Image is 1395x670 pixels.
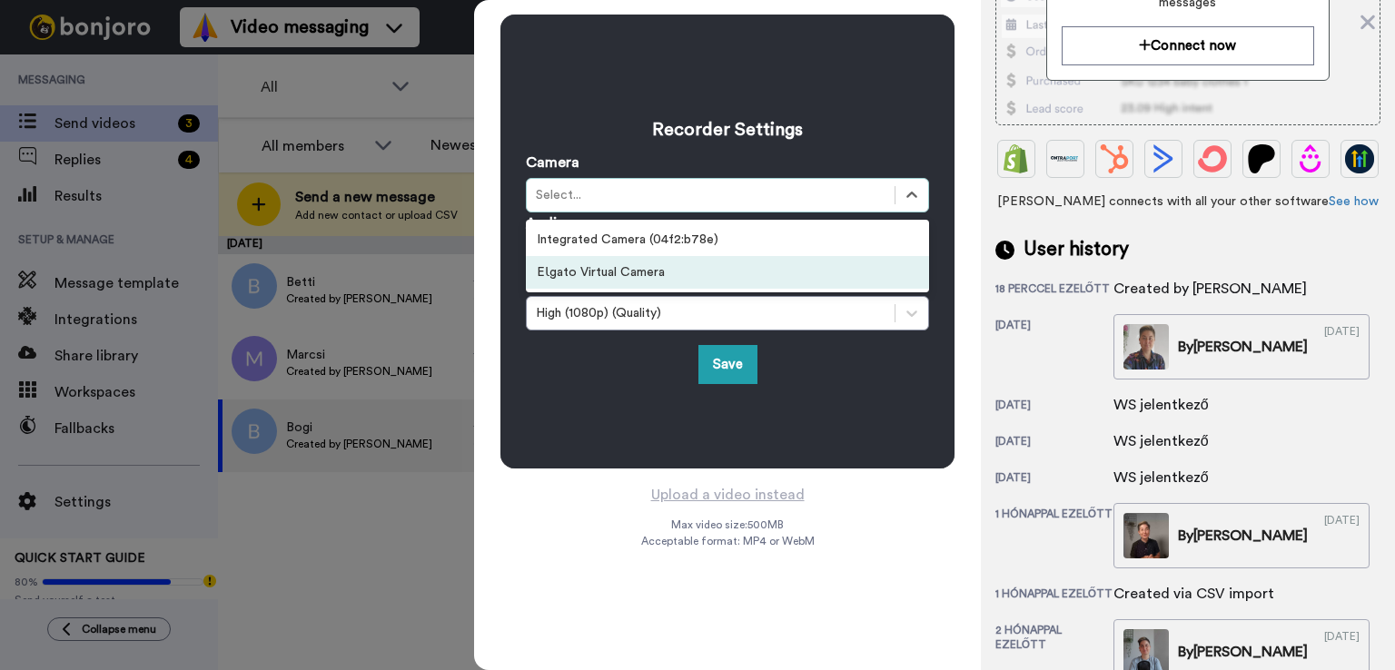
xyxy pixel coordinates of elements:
[1113,467,1209,488] div: WS jelentkező
[1051,144,1080,173] img: Ontraport
[995,192,1380,211] span: [PERSON_NAME] connects with all your other software
[1113,430,1209,452] div: WS jelentkező
[1329,195,1379,208] a: See how
[1024,236,1129,263] span: User history
[995,318,1113,379] div: [DATE]
[995,507,1113,568] div: 1 hónappal ezelőtt
[1149,144,1178,173] img: ActiveCampaign
[1247,144,1276,173] img: Patreon
[1198,144,1227,173] img: ConvertKit
[1100,144,1129,173] img: Hubspot
[995,586,1113,605] div: 1 hónappal ezelőtt
[995,398,1113,416] div: [DATE]
[526,117,929,143] h3: Recorder Settings
[1113,394,1209,416] div: WS jelentkező
[526,152,579,173] label: Camera
[995,434,1113,452] div: [DATE]
[1123,513,1169,558] img: a583cc09-ac5b-4961-95ae-46a3b840ef51-thumb.jpg
[526,256,929,289] div: EƖgato Virtual Camera
[1178,336,1308,358] div: By [PERSON_NAME]
[646,483,810,507] button: Upload a video instead
[641,534,815,548] span: Acceptable format: MP4 or WebM
[526,223,929,256] div: Integrated Camera (04f2:b78e)
[1345,144,1374,173] img: GoHighLevel
[1324,513,1360,558] div: [DATE]
[1296,144,1325,173] img: Drip
[1324,324,1360,369] div: [DATE]
[1178,525,1308,547] div: By [PERSON_NAME]
[526,212,566,234] label: Audio
[1178,641,1308,663] div: By [PERSON_NAME]
[1113,314,1370,379] a: By[PERSON_NAME][DATE]
[995,470,1113,488] div: [DATE]
[995,281,1113,300] div: 18 perccel ezelőtt
[698,345,757,384] button: Save
[1113,278,1307,300] div: Created by [PERSON_NAME]
[1113,583,1274,605] div: Created via CSV import
[1113,503,1370,568] a: By[PERSON_NAME][DATE]
[1002,144,1031,173] img: Shopify
[536,186,885,204] div: Select...
[536,304,885,322] div: High (1080p) (Quality)
[1123,324,1169,369] img: e815285d-b7f6-4273-8979-f2afc3618dd5-thumb.jpg
[671,517,784,532] span: Max video size: 500 MB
